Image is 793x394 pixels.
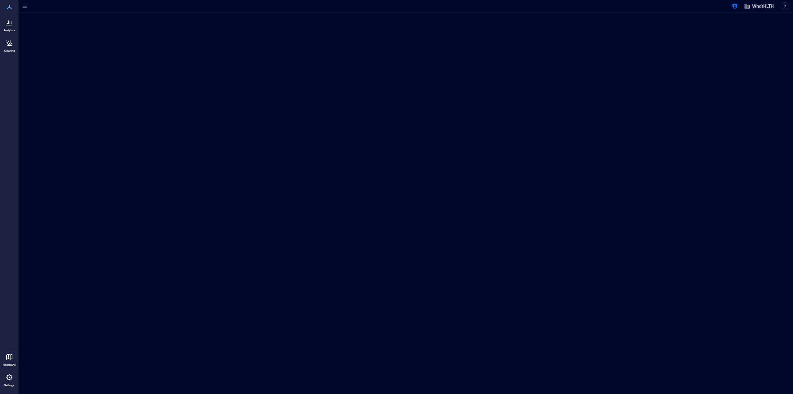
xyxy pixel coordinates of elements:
button: WndrHLTH [742,1,776,11]
a: Settings [2,370,17,389]
p: Settings [4,383,15,387]
span: WndrHLTH [752,3,774,9]
p: Floorplans [3,363,16,367]
a: Floorplans [1,349,18,369]
a: Analytics [2,15,17,34]
p: Cleaning [4,49,15,53]
a: Cleaning [2,35,17,55]
p: Analytics [3,29,15,32]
